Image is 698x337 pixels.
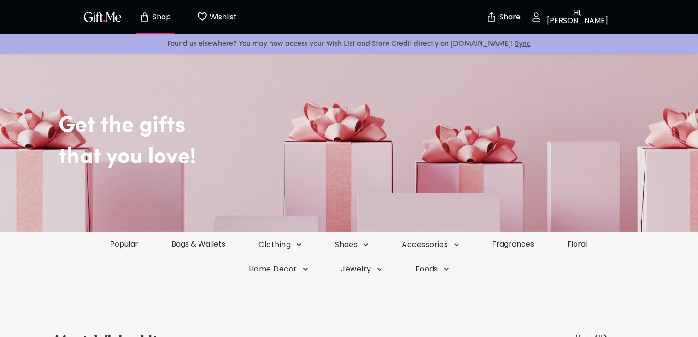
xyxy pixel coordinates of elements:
[150,13,171,21] p: Shop
[59,85,681,139] h2: Get the gifts
[192,2,242,32] button: Wishlist page
[402,240,459,250] span: Accessories
[318,240,385,250] button: Shoes
[542,9,612,25] p: Hi, [PERSON_NAME]
[208,11,237,23] p: Wishlist
[155,239,242,249] a: Bags & Wallets
[94,239,155,249] a: Popular
[341,264,382,274] span: Jewelry
[259,240,302,250] span: Clothing
[551,239,604,249] a: Floral
[249,264,308,274] span: Home Decor
[325,264,399,274] button: Jewelry
[476,239,551,249] a: Fragrances
[486,12,497,23] img: secure
[497,13,521,21] p: Share
[82,10,123,24] img: GiftMe Logo
[335,240,369,250] span: Shoes
[525,2,617,32] button: Hi, [PERSON_NAME]
[242,240,319,250] button: Clothing
[385,240,475,250] button: Accessories
[7,38,691,50] p: Found us elsewhere? You may now access your Wish List and Store Credit directly on [DOMAIN_NAME]!
[130,2,181,32] button: Store page
[81,12,124,23] button: GiftMe Logo
[515,40,531,48] a: Sync
[399,264,466,274] button: Foods
[232,264,325,274] button: Home Decor
[416,264,449,274] span: Foods
[487,1,520,33] button: Share
[59,144,681,171] h2: that you love!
